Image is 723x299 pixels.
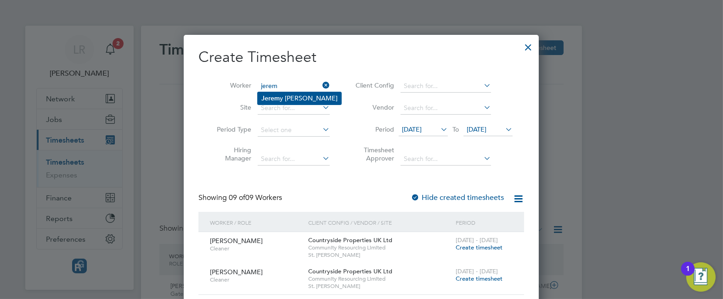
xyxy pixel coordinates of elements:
[456,244,503,251] span: Create timesheet
[401,102,491,115] input: Search for...
[308,251,451,259] span: St. [PERSON_NAME]
[411,193,504,202] label: Hide created timesheets
[353,81,394,89] label: Client Config
[308,267,392,275] span: Countryside Properties UK Ltd
[261,94,280,102] b: Jerem
[467,125,486,133] span: [DATE]
[258,124,330,137] input: Select one
[258,92,341,105] li: y [PERSON_NAME]
[210,276,301,283] span: Cleaner
[258,102,330,115] input: Search for...
[401,153,491,166] input: Search for...
[258,153,330,166] input: Search for...
[686,262,716,292] button: Open Resource Center, 1 new notification
[229,193,245,202] span: 09 of
[306,212,453,233] div: Client Config / Vendor / Site
[198,193,284,203] div: Showing
[208,212,306,233] div: Worker / Role
[353,146,394,162] label: Timesheet Approver
[210,125,251,133] label: Period Type
[198,48,524,67] h2: Create Timesheet
[402,125,422,133] span: [DATE]
[353,125,394,133] label: Period
[686,269,690,281] div: 1
[210,103,251,111] label: Site
[456,275,503,282] span: Create timesheet
[229,193,282,202] span: 09 Workers
[210,146,251,162] label: Hiring Manager
[453,212,515,233] div: Period
[210,268,263,276] span: [PERSON_NAME]
[401,80,491,93] input: Search for...
[450,123,462,135] span: To
[210,245,301,252] span: Cleaner
[308,275,451,282] span: Community Resourcing Limited
[308,244,451,251] span: Community Resourcing Limited
[353,103,394,111] label: Vendor
[456,267,498,275] span: [DATE] - [DATE]
[456,236,498,244] span: [DATE] - [DATE]
[210,237,263,245] span: [PERSON_NAME]
[210,81,251,89] label: Worker
[258,80,330,93] input: Search for...
[308,282,451,290] span: St. [PERSON_NAME]
[308,236,392,244] span: Countryside Properties UK Ltd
